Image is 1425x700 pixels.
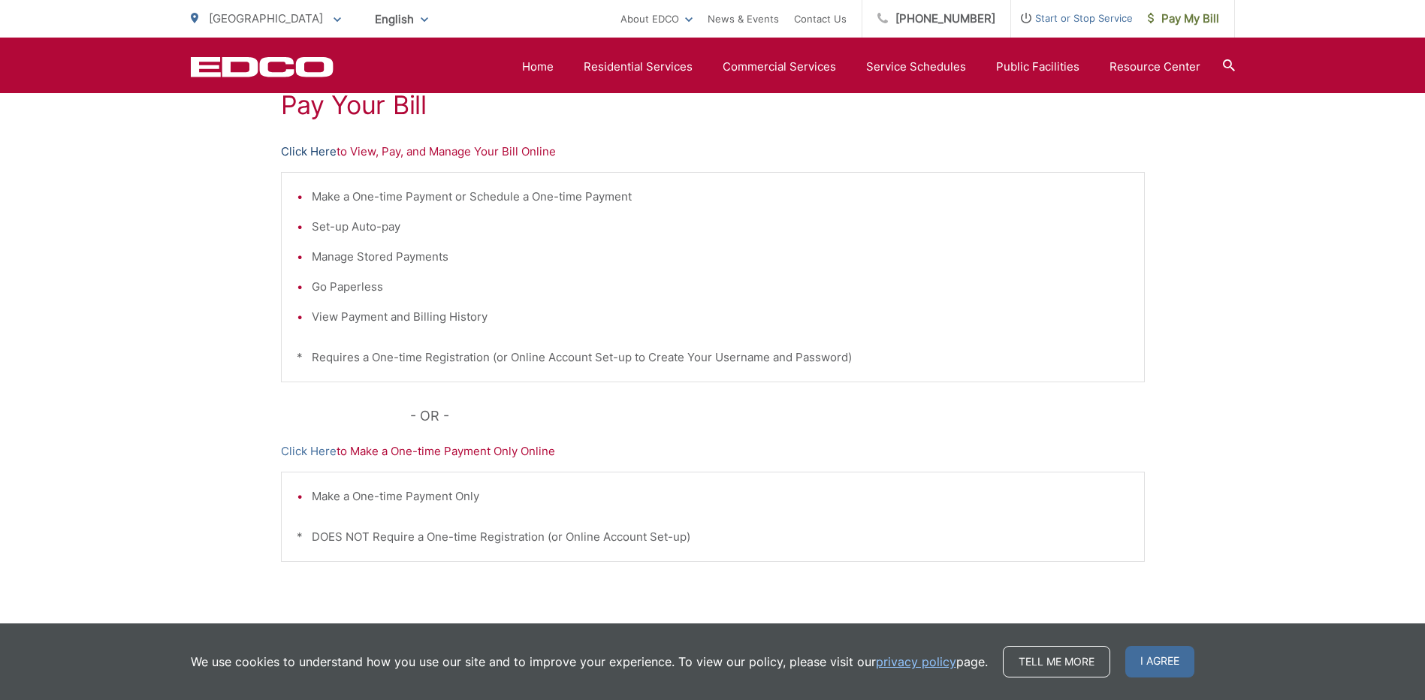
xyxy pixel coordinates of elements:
[876,653,956,671] a: privacy policy
[312,487,1129,505] li: Make a One-time Payment Only
[281,143,1145,161] p: to View, Pay, and Manage Your Bill Online
[723,58,836,76] a: Commercial Services
[312,308,1129,326] li: View Payment and Billing History
[1125,646,1194,677] span: I agree
[312,188,1129,206] li: Make a One-time Payment or Schedule a One-time Payment
[312,218,1129,236] li: Set-up Auto-pay
[281,90,1145,120] h1: Pay Your Bill
[297,528,1129,546] p: * DOES NOT Require a One-time Registration (or Online Account Set-up)
[584,58,693,76] a: Residential Services
[866,58,966,76] a: Service Schedules
[191,653,988,671] p: We use cookies to understand how you use our site and to improve your experience. To view our pol...
[794,10,847,28] a: Contact Us
[281,442,1145,460] p: to Make a One-time Payment Only Online
[522,58,554,76] a: Home
[364,6,439,32] span: English
[1148,10,1219,28] span: Pay My Bill
[312,248,1129,266] li: Manage Stored Payments
[312,278,1129,296] li: Go Paperless
[620,10,693,28] a: About EDCO
[1003,646,1110,677] a: Tell me more
[209,11,323,26] span: [GEOGRAPHIC_DATA]
[281,442,337,460] a: Click Here
[281,143,337,161] a: Click Here
[191,56,334,77] a: EDCD logo. Return to the homepage.
[297,348,1129,367] p: * Requires a One-time Registration (or Online Account Set-up to Create Your Username and Password)
[1110,58,1200,76] a: Resource Center
[708,10,779,28] a: News & Events
[410,405,1145,427] p: - OR -
[996,58,1079,76] a: Public Facilities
